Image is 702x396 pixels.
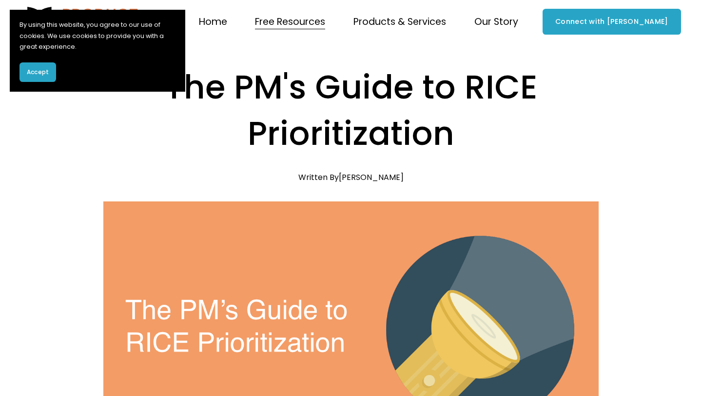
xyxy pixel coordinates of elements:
section: Cookie banner [10,10,185,92]
button: Accept [19,62,56,82]
span: Accept [27,68,49,77]
a: Home [199,12,227,31]
a: folder dropdown [474,12,518,31]
p: By using this website, you agree to our use of cookies. We use cookies to provide you with a grea... [19,20,175,53]
a: [PERSON_NAME] [339,172,404,183]
a: Connect with [PERSON_NAME] [543,9,681,34]
span: Our Story [474,13,518,30]
span: Products & Services [353,13,446,30]
h1: The PM's Guide to RICE Prioritization [103,64,598,157]
a: folder dropdown [255,12,325,31]
a: folder dropdown [353,12,446,31]
div: Written By [298,173,404,182]
span: Free Resources [255,13,325,30]
img: Product Teacher [21,7,140,36]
